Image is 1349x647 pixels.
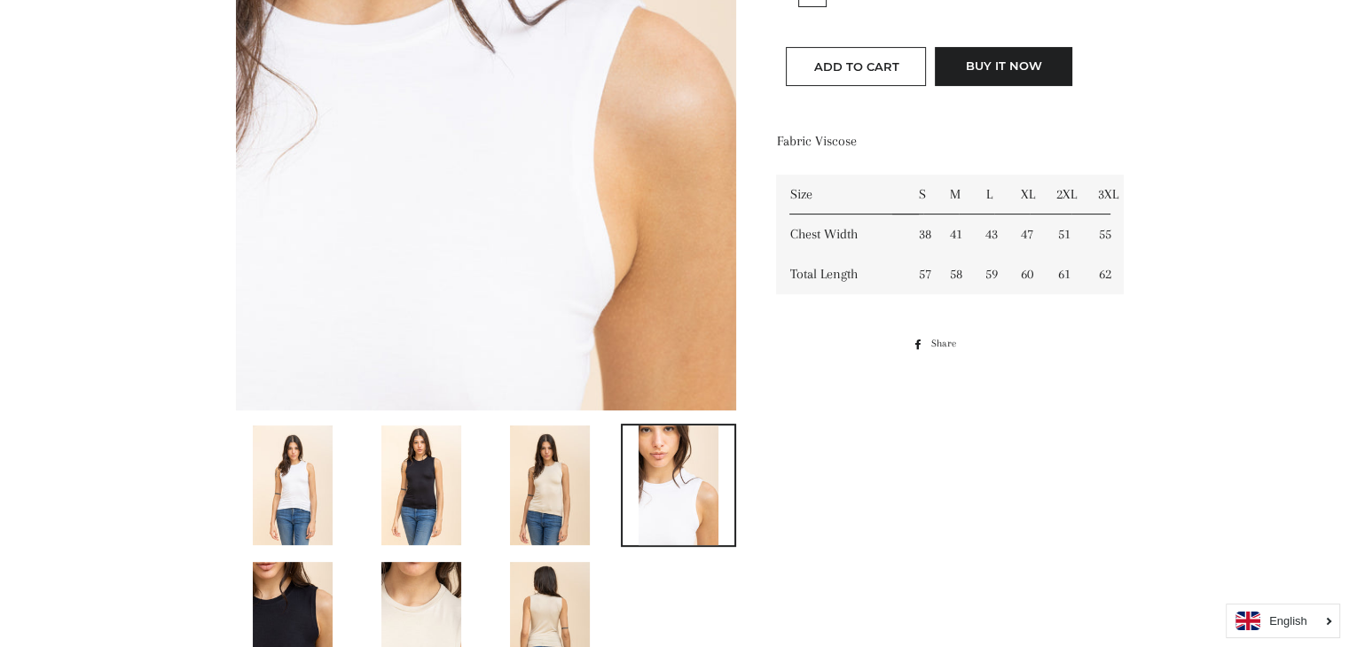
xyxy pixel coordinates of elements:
[937,254,972,294] td: 58
[906,214,937,254] td: 38
[1085,254,1124,294] td: 62
[972,254,1008,294] td: 59
[1269,615,1307,627] i: English
[786,47,926,86] button: Add to Cart
[1235,612,1330,630] a: English
[639,425,718,545] img: Load image into Gallery viewer, Cut Sleeve Top
[1043,175,1086,214] td: 2XL
[930,334,964,354] span: Share
[813,59,898,74] span: Add to Cart
[935,47,1072,86] button: Buy it now
[776,214,906,254] td: Chest Width
[776,175,906,214] td: Size
[253,425,333,545] img: Load image into Gallery viewer, Cut Sleeve Top
[937,214,972,254] td: 41
[776,254,906,294] td: Total Length
[381,425,461,545] img: Load image into Gallery viewer, Cut Sleeve Top
[1085,175,1124,214] td: 3XL
[972,175,1008,214] td: L
[1085,214,1124,254] td: 55
[1008,175,1043,214] td: XL
[906,175,937,214] td: S
[1043,254,1086,294] td: 61
[937,175,972,214] td: M
[906,254,937,294] td: 57
[1008,214,1043,254] td: 47
[972,214,1008,254] td: 43
[1008,254,1043,294] td: 60
[510,425,590,545] img: Load image into Gallery viewer, Cut Sleeve Top
[1043,214,1086,254] td: 51
[776,130,1091,152] p: Fabric Viscose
